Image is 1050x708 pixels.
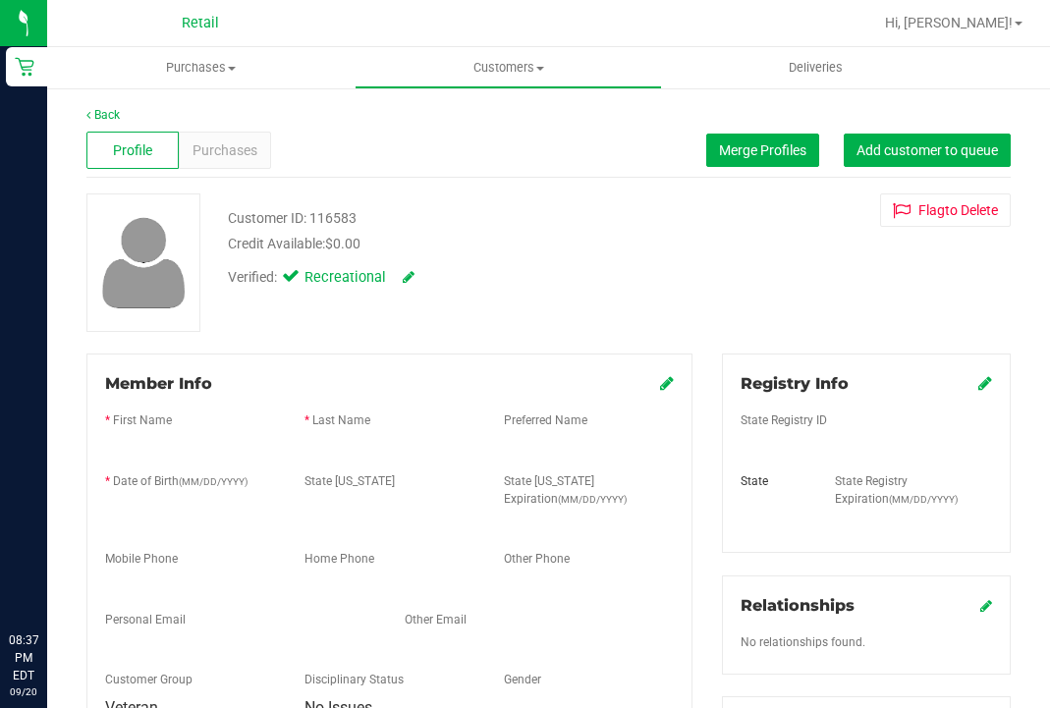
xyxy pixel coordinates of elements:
[304,267,383,289] span: Recreational
[20,551,79,610] iframe: Resource center
[504,671,541,688] label: Gender
[889,494,958,505] span: (MM/DD/YYYY)
[558,494,627,505] span: (MM/DD/YYYY)
[304,671,404,688] label: Disciplinary Status
[880,193,1011,227] button: Flagto Delete
[835,472,992,508] label: State Registry Expiration
[113,140,152,161] span: Profile
[92,212,195,313] img: user-icon.png
[504,550,570,568] label: Other Phone
[405,611,467,628] label: Other Email
[857,142,998,158] span: Add customer to queue
[304,472,395,490] label: State [US_STATE]
[228,267,414,289] div: Verified:
[47,47,355,88] a: Purchases
[312,411,370,429] label: Last Name
[105,550,178,568] label: Mobile Phone
[356,59,661,77] span: Customers
[9,631,38,684] p: 08:37 PM EDT
[179,476,248,487] span: (MM/DD/YYYY)
[304,550,374,568] label: Home Phone
[15,57,34,77] inline-svg: Retail
[741,633,865,651] label: No relationships found.
[105,671,193,688] label: Customer Group
[113,411,172,429] label: First Name
[885,15,1013,30] span: Hi, [PERSON_NAME]!
[504,472,674,508] label: State [US_STATE] Expiration
[726,472,819,490] div: State
[47,59,355,77] span: Purchases
[228,234,676,254] div: Credit Available:
[719,142,806,158] span: Merge Profiles
[193,140,257,161] span: Purchases
[355,47,662,88] a: Customers
[9,684,38,699] p: 09/20
[504,411,587,429] label: Preferred Name
[662,47,969,88] a: Deliveries
[325,236,360,251] span: $0.00
[844,134,1011,167] button: Add customer to queue
[741,596,855,615] span: Relationships
[741,374,849,393] span: Registry Info
[706,134,819,167] button: Merge Profiles
[762,59,869,77] span: Deliveries
[228,208,357,229] div: Customer ID: 116583
[105,374,212,393] span: Member Info
[741,411,827,429] label: State Registry ID
[182,15,219,31] span: Retail
[113,472,248,490] label: Date of Birth
[105,611,186,628] label: Personal Email
[86,108,120,122] a: Back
